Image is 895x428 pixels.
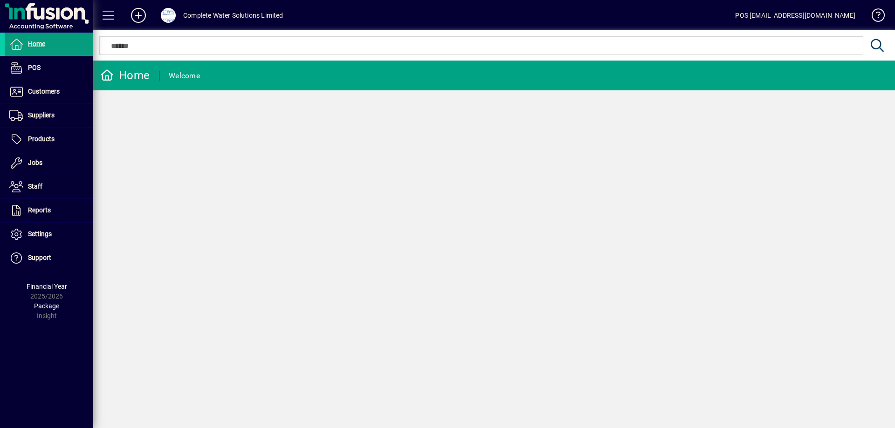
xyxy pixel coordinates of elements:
span: Settings [28,230,52,238]
button: Add [124,7,153,24]
span: Products [28,135,55,143]
a: POS [5,56,93,80]
span: Customers [28,88,60,95]
a: Staff [5,175,93,198]
a: Products [5,128,93,151]
span: Staff [28,183,42,190]
div: Home [100,68,150,83]
span: POS [28,64,41,71]
div: Welcome [169,68,200,83]
span: Package [34,302,59,310]
a: Suppliers [5,104,93,127]
a: Reports [5,199,93,222]
a: Jobs [5,151,93,175]
a: Settings [5,223,93,246]
a: Customers [5,80,93,103]
a: Support [5,246,93,270]
div: Complete Water Solutions Limited [183,8,283,23]
a: Knowledge Base [865,2,883,32]
span: Suppliers [28,111,55,119]
button: Profile [153,7,183,24]
div: POS [EMAIL_ADDRESS][DOMAIN_NAME] [735,8,855,23]
span: Jobs [28,159,42,166]
span: Financial Year [27,283,67,290]
span: Support [28,254,51,261]
span: Home [28,40,45,48]
span: Reports [28,206,51,214]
